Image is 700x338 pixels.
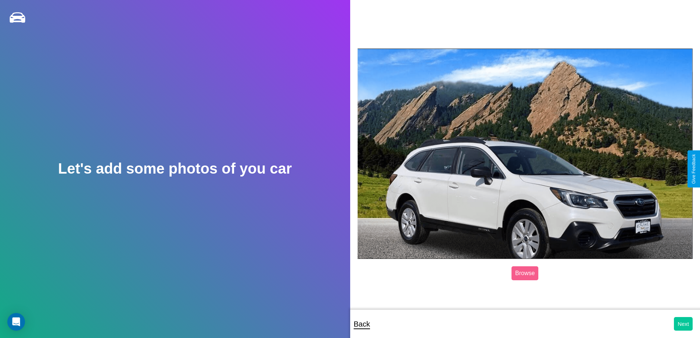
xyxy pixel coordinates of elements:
div: Give Feedback [691,154,696,184]
h2: Let's add some photos of you car [58,160,292,177]
label: Browse [511,266,538,280]
p: Back [354,317,370,331]
button: Next [674,317,693,331]
img: posted [358,49,693,259]
div: Open Intercom Messenger [7,313,25,331]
